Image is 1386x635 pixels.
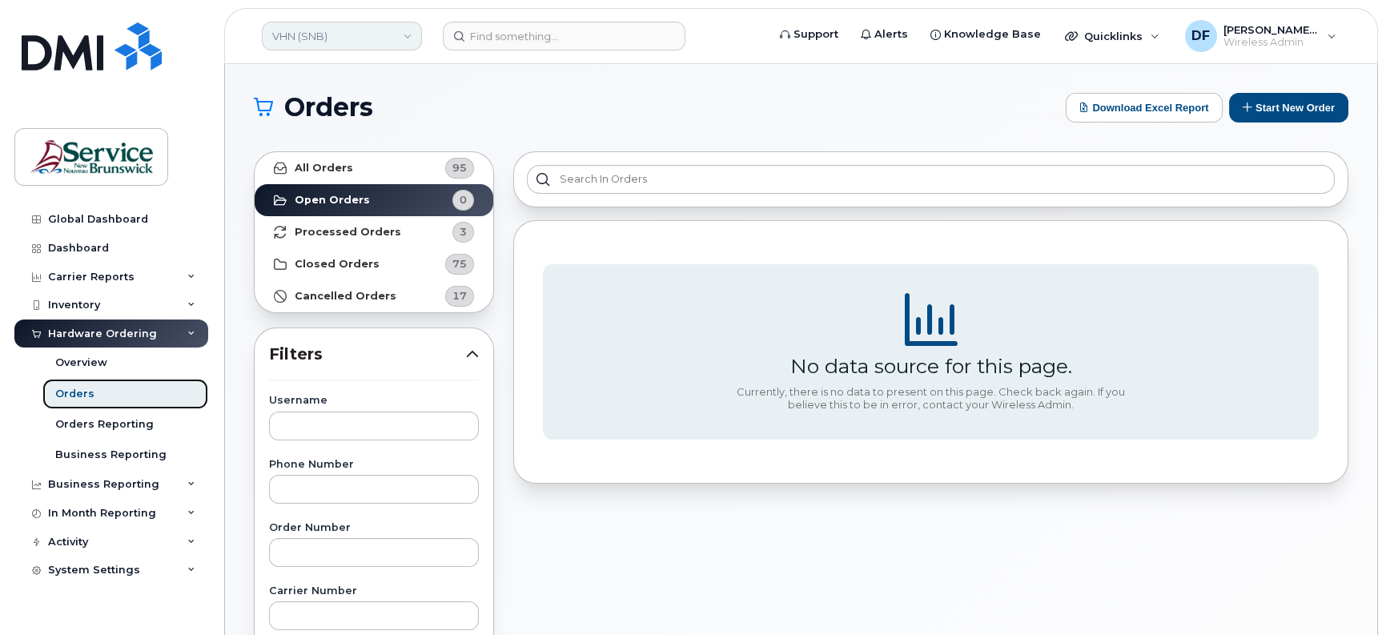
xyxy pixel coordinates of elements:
a: Cancelled Orders17 [255,280,493,312]
label: Order Number [269,523,479,533]
strong: Open Orders [295,194,370,207]
span: 3 [460,224,467,239]
strong: All Orders [295,162,353,175]
span: 75 [452,256,467,271]
a: Open Orders0 [255,184,493,216]
strong: Cancelled Orders [295,290,396,303]
span: 0 [460,192,467,207]
span: 95 [452,160,467,175]
a: All Orders95 [255,152,493,184]
div: Currently, there is no data to present on this page. Check back again. If you believe this to be ... [731,386,1131,411]
button: Start New Order [1229,93,1348,123]
a: Processed Orders3 [255,216,493,248]
span: Orders [284,95,373,119]
button: Download Excel Report [1066,93,1223,123]
strong: Closed Orders [295,258,380,271]
div: No data source for this page. [790,354,1072,378]
input: Search in orders [527,165,1335,194]
a: Closed Orders75 [255,248,493,280]
label: Phone Number [269,460,479,470]
span: 17 [452,288,467,303]
span: Filters [269,343,466,366]
strong: Processed Orders [295,226,401,239]
label: Carrier Number [269,586,479,597]
label: Username [269,396,479,406]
